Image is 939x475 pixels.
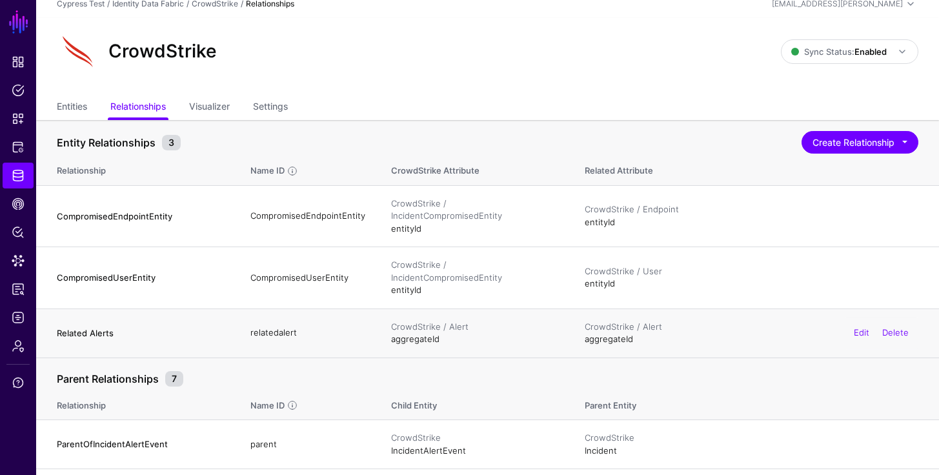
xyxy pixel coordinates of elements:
div: entityId [585,203,918,228]
span: Dashboard [12,56,25,68]
td: IncidentAlertEvent [378,420,572,469]
a: Policy Lens [3,219,34,245]
span: Protected Systems [12,141,25,154]
div: CrowdStrike / Alert [391,321,559,334]
small: 7 [165,371,183,387]
a: CAEP Hub [3,191,34,217]
a: Logs [3,305,34,330]
div: entityId [585,265,918,290]
span: Admin [12,339,25,352]
td: entityId [378,185,572,247]
div: Incident [585,432,918,457]
span: Identity Data Fabric [12,169,25,182]
th: Child Entity [378,387,572,420]
div: CrowdStrike / Alert [585,321,918,334]
small: 3 [162,135,181,150]
h4: ParentOfIncidentAlertEvent [57,438,225,450]
a: Visualizer [189,96,230,120]
a: Settings [253,96,288,120]
div: CrowdStrike [391,432,559,445]
td: CompromisedEndpointEntity [237,185,378,247]
span: Reports [12,283,25,296]
a: Delete [882,327,909,338]
h4: CompromisedUserEntity [57,272,225,283]
div: CrowdStrike / Endpoint [585,203,918,216]
td: CompromisedUserEntity [237,247,378,309]
h4: Related Alerts [57,327,225,339]
button: Create Relationship [802,131,918,154]
span: Data Lens [12,254,25,267]
a: Entities [57,96,87,120]
span: Sync Status: [791,46,887,57]
a: Snippets [3,106,34,132]
span: Snippets [12,112,25,125]
div: Name ID [249,165,286,177]
a: SGNL [8,8,30,36]
h4: CompromisedEndpointEntity [57,210,225,222]
a: Dashboard [3,49,34,75]
h2: CrowdStrike [108,41,217,63]
a: Relationships [110,96,166,120]
div: CrowdStrike / User [585,265,918,278]
span: CAEP Hub [12,197,25,210]
a: Admin [3,333,34,359]
span: Policy Lens [12,226,25,239]
img: svg+xml;base64,PHN2ZyB3aWR0aD0iNjQiIGhlaWdodD0iNjQiIHZpZXdCb3g9IjAgMCA2NCA2NCIgZmlsbD0ibm9uZSIgeG... [57,31,98,72]
div: CrowdStrike [585,432,918,445]
a: Edit [854,327,869,338]
a: Protected Systems [3,134,34,160]
th: Relationship [36,387,237,420]
td: parent [237,420,378,469]
a: Policies [3,77,34,103]
div: Name ID [249,399,286,412]
span: Entity Relationships [54,135,159,150]
div: CrowdStrike / IncidentCompromisedEntity [391,197,559,223]
th: Related Attribute [572,152,939,185]
td: entityId [378,247,572,309]
span: Logs [12,311,25,324]
span: Support [12,376,25,389]
strong: Enabled [854,46,887,57]
span: Parent Relationships [54,371,162,387]
div: aggregateId [585,321,918,346]
th: CrowdStrike Attribute [378,152,572,185]
a: Data Lens [3,248,34,274]
th: Relationship [36,152,237,185]
a: Identity Data Fabric [3,163,34,188]
td: relatedalert [237,308,378,358]
span: Policies [12,84,25,97]
a: Reports [3,276,34,302]
th: Parent Entity [572,387,939,420]
div: CrowdStrike / IncidentCompromisedEntity [391,259,559,284]
td: aggregateId [378,308,572,358]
